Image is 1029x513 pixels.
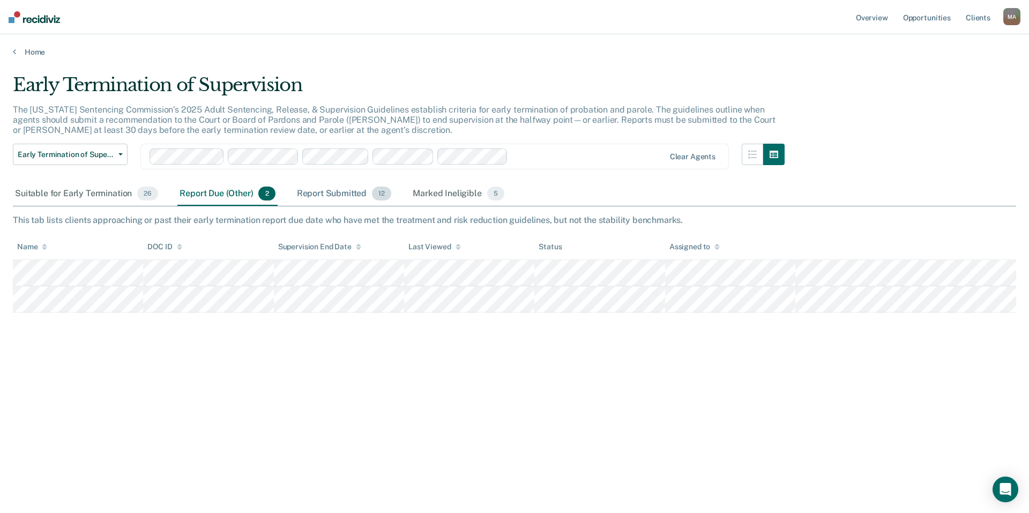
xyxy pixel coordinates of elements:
div: Supervision End Date [278,242,361,251]
div: Assigned to [669,242,720,251]
p: The [US_STATE] Sentencing Commission’s 2025 Adult Sentencing, Release, & Supervision Guidelines e... [13,105,776,135]
span: 26 [137,187,158,200]
div: Status [539,242,562,251]
div: Early Termination of Supervision [13,74,785,105]
span: 2 [258,187,275,200]
span: 5 [487,187,504,200]
div: M A [1003,8,1020,25]
div: Suitable for Early Termination [13,182,160,206]
div: Report Submitted [295,182,394,206]
div: Open Intercom Messenger [993,477,1018,502]
div: Name [17,242,47,251]
div: Clear agents [670,152,715,161]
div: This tab lists clients approaching or past their early termination report due date who have met t... [13,215,1016,225]
img: Recidiviz [9,11,60,23]
div: DOC ID [147,242,182,251]
div: Marked Ineligible [411,182,506,206]
div: Report Due (Other) [177,182,277,206]
span: Early Termination of Supervision [18,150,114,159]
span: 12 [372,187,391,200]
a: Home [13,47,1016,57]
div: Last Viewed [408,242,460,251]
